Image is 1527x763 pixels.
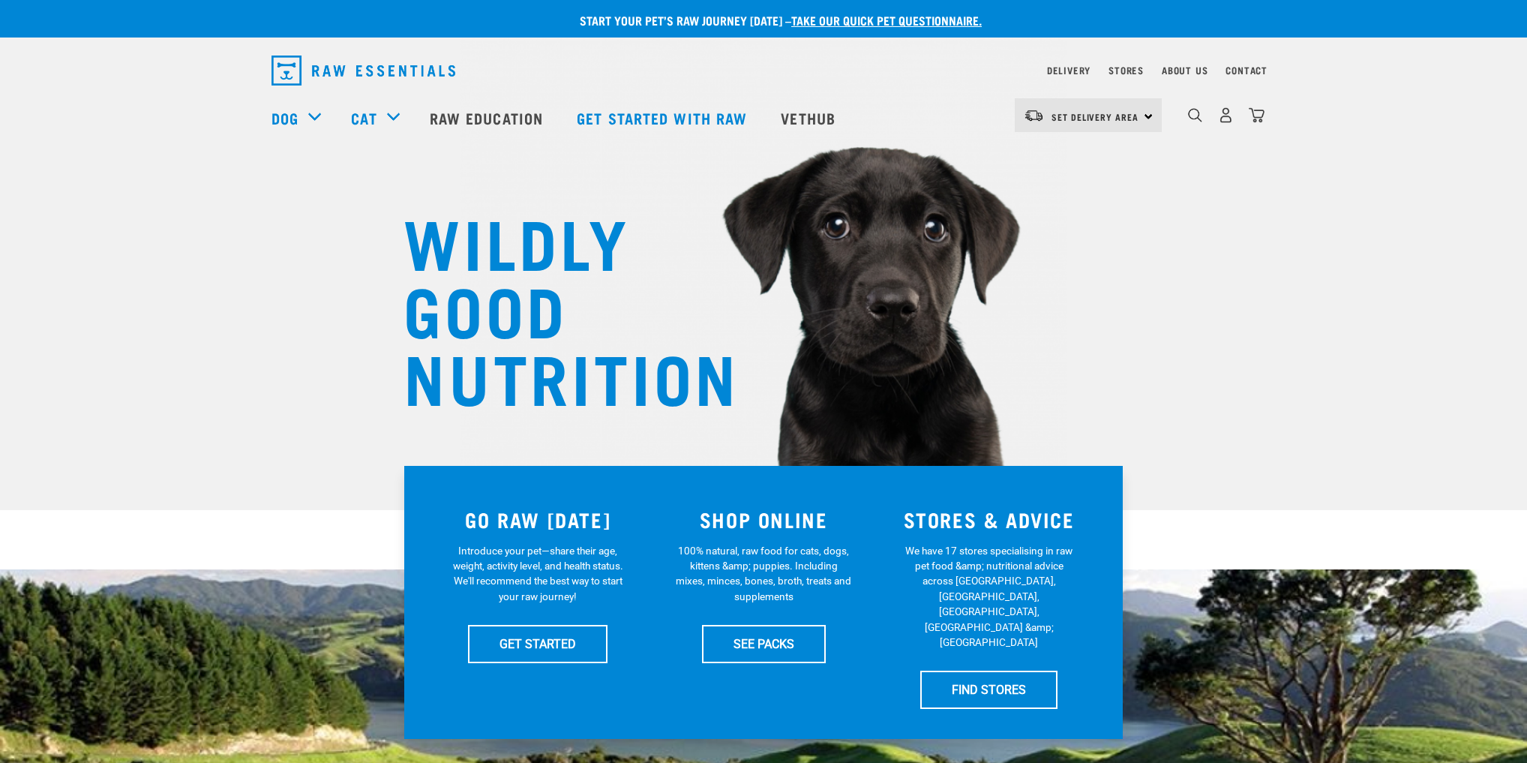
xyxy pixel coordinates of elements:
[791,17,982,23] a: take our quick pet questionnaire.
[676,543,852,605] p: 100% natural, raw food for cats, dogs, kittens &amp; puppies. Including mixes, minces, bones, bro...
[562,88,766,148] a: Get started with Raw
[766,88,854,148] a: Vethub
[885,508,1093,531] h3: STORES & ADVICE
[1108,68,1144,73] a: Stores
[271,107,298,129] a: Dog
[259,50,1267,92] nav: dropdown navigation
[1051,114,1138,119] span: Set Delivery Area
[702,625,826,662] a: SEE PACKS
[271,56,455,86] img: Raw Essentials Logo
[901,543,1077,650] p: We have 17 stores specialising in raw pet food &amp; nutritional advice across [GEOGRAPHIC_DATA],...
[403,206,703,409] h1: WILDLY GOOD NUTRITION
[1047,68,1090,73] a: Delivery
[351,107,376,129] a: Cat
[660,508,868,531] h3: SHOP ONLINE
[1249,107,1264,123] img: home-icon@2x.png
[415,88,562,148] a: Raw Education
[468,625,607,662] a: GET STARTED
[450,543,626,605] p: Introduce your pet—share their age, weight, activity level, and health status. We'll recommend th...
[1225,68,1267,73] a: Contact
[920,671,1057,708] a: FIND STORES
[1218,107,1234,123] img: user.png
[1024,109,1044,122] img: van-moving.png
[1188,108,1202,122] img: home-icon-1@2x.png
[434,508,642,531] h3: GO RAW [DATE]
[1162,68,1207,73] a: About Us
